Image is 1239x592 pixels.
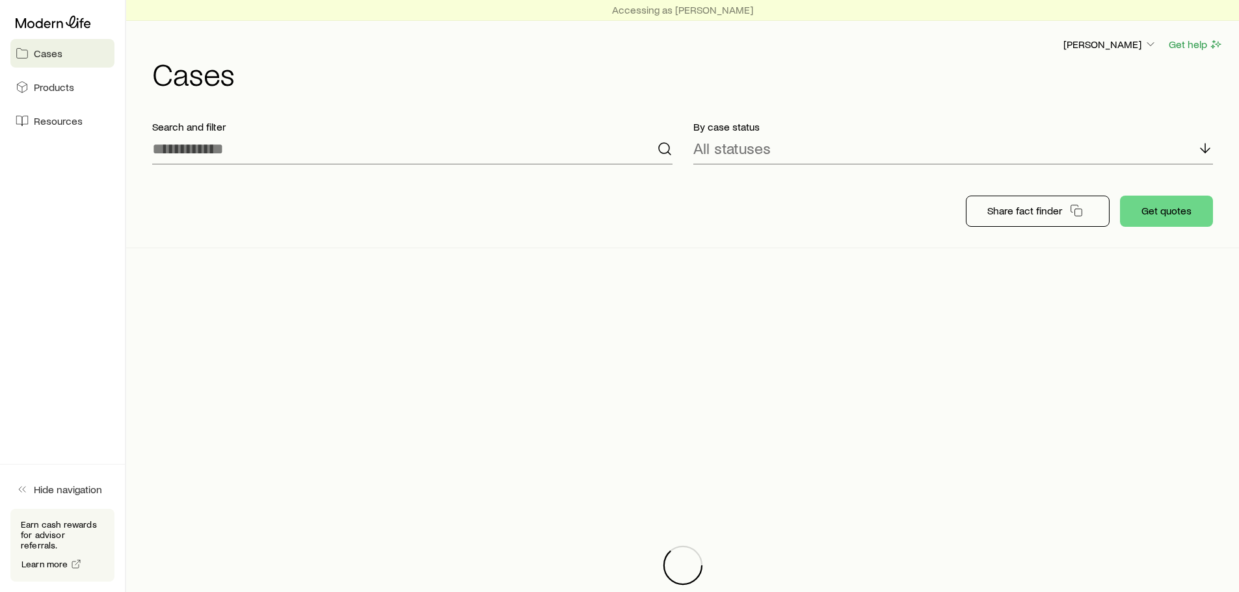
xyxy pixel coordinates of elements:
[152,120,673,133] p: Search and filter
[34,114,83,127] span: Resources
[1168,37,1223,52] button: Get help
[693,139,771,157] p: All statuses
[34,81,74,94] span: Products
[34,47,62,60] span: Cases
[152,58,1223,89] h1: Cases
[10,107,114,135] a: Resources
[966,196,1110,227] button: Share fact finder
[1120,196,1213,227] button: Get quotes
[10,475,114,504] button: Hide navigation
[10,509,114,582] div: Earn cash rewards for advisor referrals.Learn more
[10,73,114,101] a: Products
[1063,38,1157,51] p: [PERSON_NAME]
[612,3,753,16] p: Accessing as [PERSON_NAME]
[987,204,1062,217] p: Share fact finder
[34,483,102,496] span: Hide navigation
[21,519,104,550] p: Earn cash rewards for advisor referrals.
[693,120,1214,133] p: By case status
[10,39,114,68] a: Cases
[21,560,68,569] span: Learn more
[1063,37,1158,53] button: [PERSON_NAME]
